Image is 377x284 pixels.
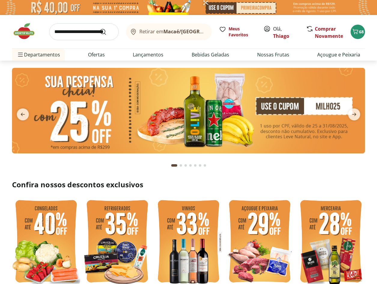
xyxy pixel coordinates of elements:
b: Macaé/[GEOGRAPHIC_DATA] [163,28,231,35]
button: Go to page 7 from fs-carousel [202,158,207,173]
a: Nossas Frutas [257,51,289,58]
button: Menu [17,47,24,62]
button: Go to page 2 from fs-carousel [178,158,183,173]
a: Lançamentos [133,51,163,58]
h2: Confira nossos descontos exclusivos [12,180,365,189]
a: Bebidas Geladas [192,51,229,58]
button: Carrinho [351,25,365,39]
button: Retirar emMacaé/[GEOGRAPHIC_DATA] [126,23,212,40]
button: Go to page 6 from fs-carousel [198,158,202,173]
button: Go to page 3 from fs-carousel [183,158,188,173]
a: Thiago [273,33,289,39]
button: previous [12,108,34,120]
a: Meus Favoritos [219,26,256,38]
span: 68 [359,29,364,35]
button: Current page from fs-carousel [170,158,178,173]
span: Meus Favoritos [229,26,256,38]
button: Go to page 4 from fs-carousel [188,158,193,173]
span: Olá, [273,25,300,40]
span: Retirar em [139,29,206,34]
a: Açougue e Peixaria [317,51,360,58]
input: search [49,23,119,40]
button: Submit Search [99,28,114,35]
button: Go to page 5 from fs-carousel [193,158,198,173]
button: next [343,108,365,120]
span: Departamentos [17,47,60,62]
img: cupom [12,68,365,153]
a: Ofertas [88,51,105,58]
a: Comprar Novamente [315,26,343,39]
img: Hortifruti [12,22,42,40]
